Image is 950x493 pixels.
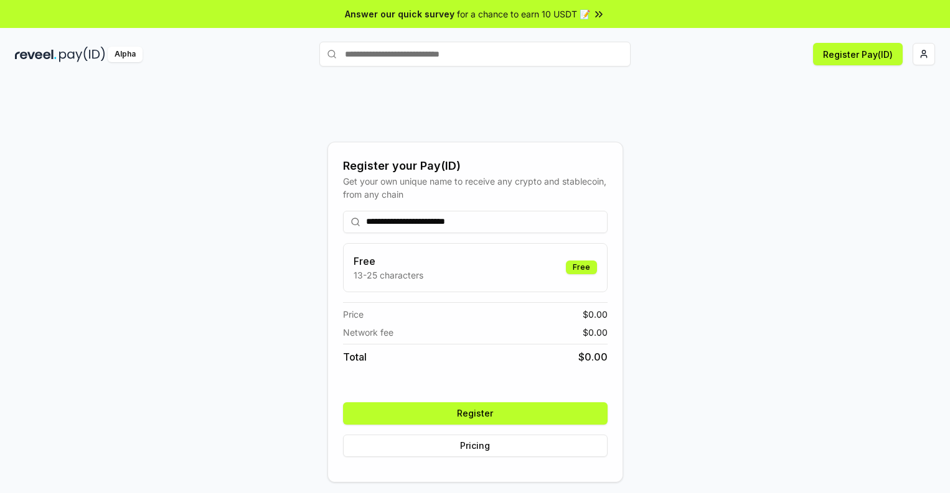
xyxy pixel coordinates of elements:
[345,7,454,21] span: Answer our quick survey
[566,260,597,274] div: Free
[578,349,608,364] span: $ 0.00
[343,349,367,364] span: Total
[457,7,590,21] span: for a chance to earn 10 USDT 📝
[343,308,364,321] span: Price
[343,435,608,457] button: Pricing
[583,308,608,321] span: $ 0.00
[15,47,57,62] img: reveel_dark
[108,47,143,62] div: Alpha
[354,254,423,269] h3: Free
[354,269,423,282] p: 13-25 characters
[813,43,903,65] button: Register Pay(ID)
[343,175,608,201] div: Get your own unique name to receive any crypto and stablecoin, from any chain
[59,47,105,62] img: pay_id
[583,326,608,339] span: $ 0.00
[343,402,608,425] button: Register
[343,157,608,175] div: Register your Pay(ID)
[343,326,393,339] span: Network fee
